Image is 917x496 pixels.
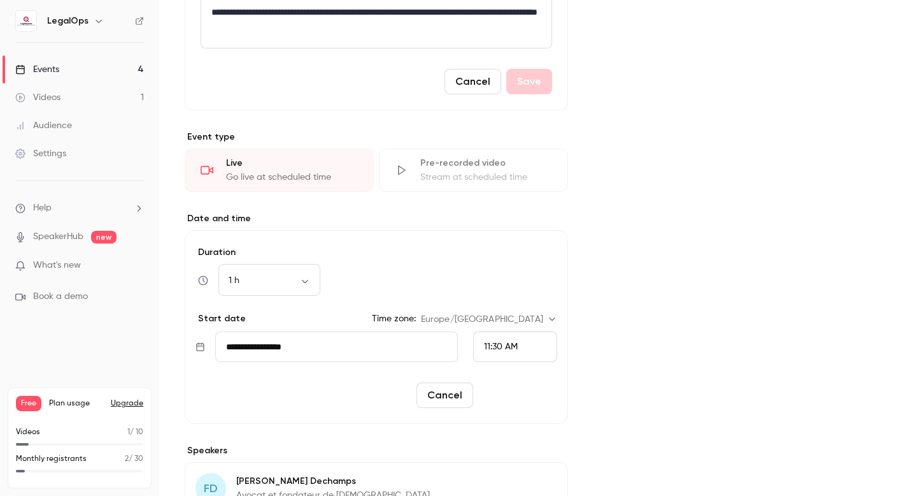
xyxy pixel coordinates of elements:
button: Upgrade [111,398,143,409]
p: Monthly registrants [16,453,87,465]
div: Go live at scheduled time [226,171,358,184]
div: 1 h [218,274,320,287]
p: Event type [185,131,568,143]
h6: LegalOps [47,15,89,27]
span: 2 [125,455,129,463]
label: Speakers [185,444,568,457]
p: / 30 [125,453,143,465]
p: Videos [16,427,40,438]
button: Cancel [444,69,501,94]
div: Europe/[GEOGRAPHIC_DATA] [421,313,557,326]
label: Date and time [185,212,568,225]
p: / 10 [127,427,143,438]
div: Settings [15,147,66,160]
div: Events [15,63,59,76]
img: LegalOps [16,11,36,31]
span: 1 [127,428,130,436]
span: 11:30 AM [484,342,518,351]
span: Book a demo [33,290,88,303]
li: help-dropdown-opener [15,201,144,215]
span: Help [33,201,52,215]
label: Duration [195,246,557,259]
div: LiveGo live at scheduled time [185,149,374,192]
div: Audience [15,119,72,132]
div: Pre-recorded video [420,157,552,170]
div: Live [226,157,358,170]
div: Videos [15,91,60,104]
button: Reschedule [478,383,557,408]
div: Stream at scheduled time [420,171,552,184]
span: What's new [33,259,81,272]
span: new [91,231,117,244]
div: From [473,332,557,362]
a: SpeakerHub [33,230,83,244]
span: Plan usage [49,398,103,409]
label: Time zone: [372,312,416,325]
p: [PERSON_NAME] Dechamps [236,475,430,488]
span: Free [16,396,41,411]
button: Cancel [416,383,473,408]
p: Start date [195,312,246,325]
div: Pre-recorded videoStream at scheduled time [379,149,568,192]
